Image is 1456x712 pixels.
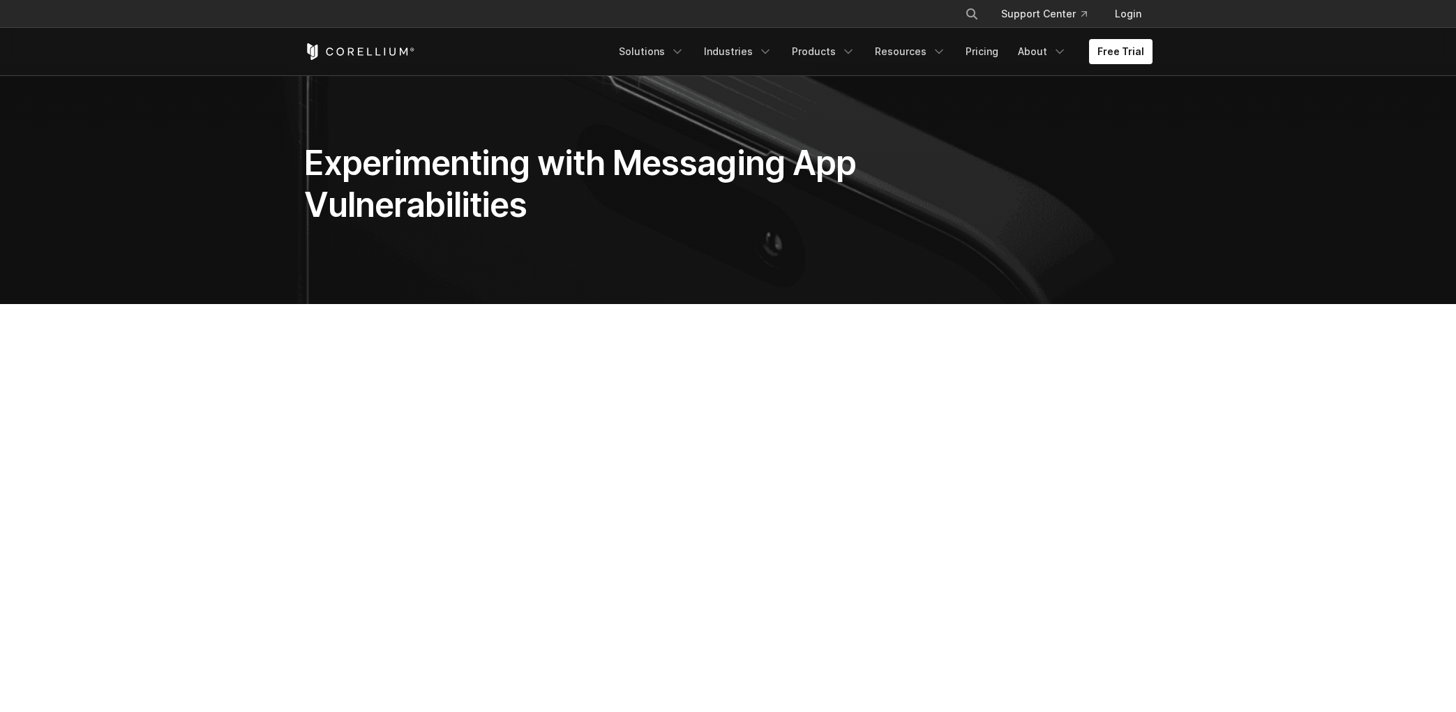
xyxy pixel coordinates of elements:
[610,39,693,64] a: Solutions
[948,1,1153,26] div: Navigation Menu
[610,39,1153,64] div: Navigation Menu
[783,39,864,64] a: Products
[696,39,781,64] a: Industries
[1089,39,1153,64] a: Free Trial
[959,1,984,26] button: Search
[304,142,860,226] h1: Experimenting with Messaging App Vulnerabilities
[1010,39,1075,64] a: About
[304,43,415,60] a: Corellium Home
[957,39,1007,64] a: Pricing
[866,39,954,64] a: Resources
[990,1,1098,26] a: Support Center
[1104,1,1153,26] a: Login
